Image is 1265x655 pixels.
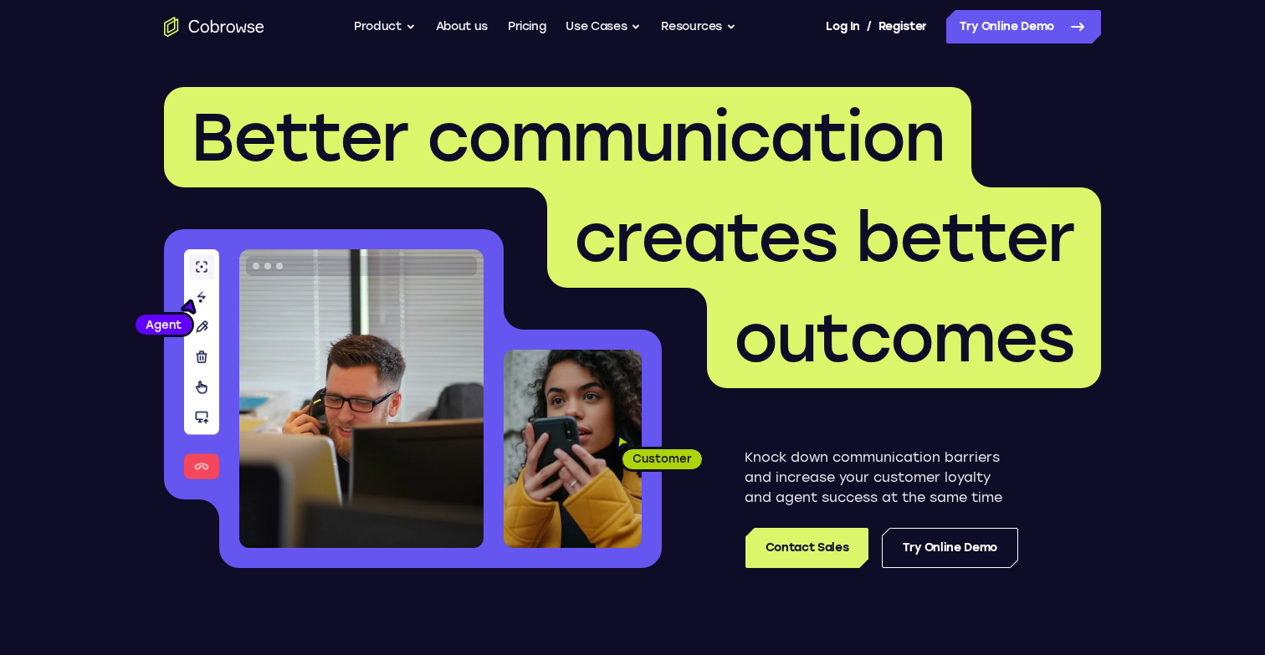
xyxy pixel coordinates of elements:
span: creates better [574,197,1074,278]
button: Resources [661,10,736,43]
a: Contact Sales [745,528,868,568]
span: outcomes [734,298,1074,378]
a: Log In [826,10,859,43]
img: A customer support agent talking on the phone [239,249,484,548]
span: Better communication [191,97,945,177]
button: Product [354,10,416,43]
a: Pricing [508,10,546,43]
button: Use Cases [566,10,641,43]
a: Try Online Demo [882,528,1018,568]
a: Try Online Demo [946,10,1101,43]
a: Register [878,10,927,43]
span: / [867,17,872,37]
img: A customer holding their phone [504,350,642,548]
a: Go to the home page [164,17,264,37]
p: Knock down communication barriers and increase your customer loyalty and agent success at the sam... [745,448,1018,508]
a: About us [436,10,488,43]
